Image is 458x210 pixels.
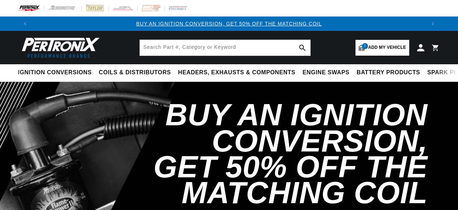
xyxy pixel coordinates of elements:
[18,69,92,76] span: Ignition Conversions
[136,21,322,27] a: BUY AN IGNITION CONVERSION, GET 50% OFF THE MATCHING COIL
[362,43,368,49] span: 1
[32,20,426,28] div: 1 of 3
[121,102,428,206] h2: Buy an Ignition Conversion, Get 50% off the Matching Coil
[18,17,32,31] button: Translation missing: en.sections.announcements.previous_announcement
[95,64,175,81] summary: Coils & Distributors
[18,64,95,81] summary: Ignition Conversions
[357,69,420,76] span: Battery Products
[368,44,406,51] span: Add my vehicle
[302,69,349,76] span: Engine Swaps
[299,64,353,81] summary: Engine Swaps
[178,69,295,76] span: Headers, Exhausts & Components
[356,40,409,56] a: 1Add my vehicle
[32,20,426,28] div: Announcement
[295,40,310,56] button: search button
[99,69,171,76] span: Coils & Distributors
[18,35,100,60] img: Pertronix
[175,64,299,81] summary: Headers, Exhausts & Components
[426,17,440,31] button: Translation missing: en.sections.announcements.next_announcement
[140,40,310,56] input: Search Part #, Category or Keyword
[353,64,424,81] summary: Battery Products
